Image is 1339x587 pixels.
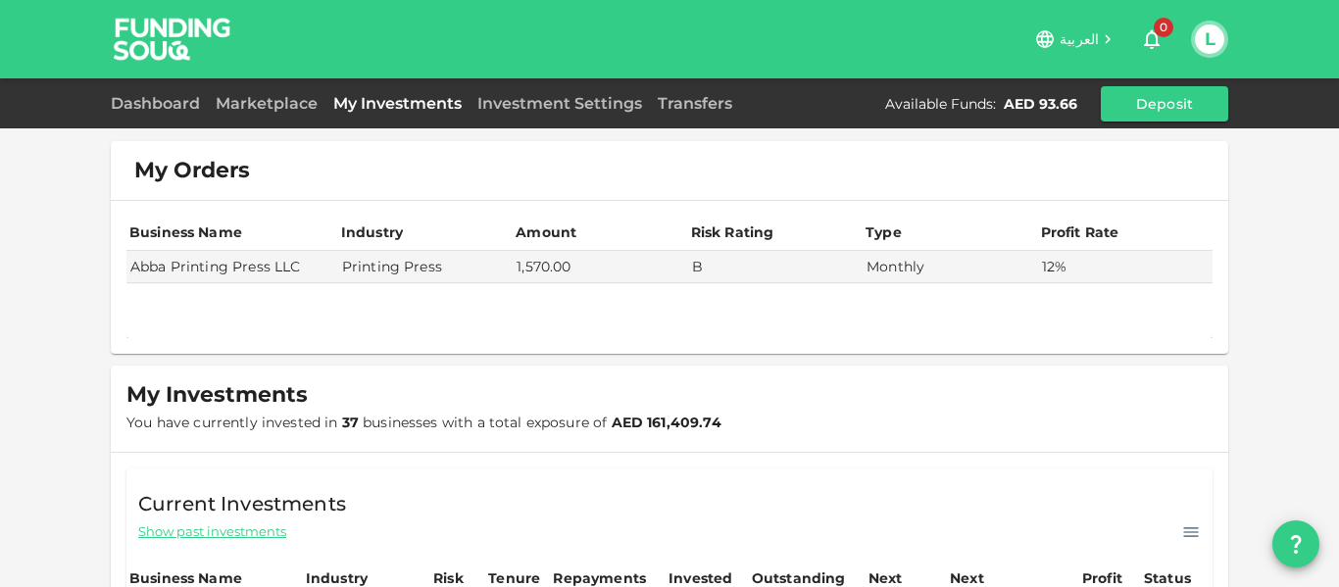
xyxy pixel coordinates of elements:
[513,251,687,283] td: 1,570.00
[325,94,470,113] a: My Investments
[1132,20,1171,59] button: 0
[866,220,905,244] div: Type
[111,94,208,113] a: Dashboard
[885,94,996,114] div: Available Funds :
[126,381,308,409] span: My Investments
[612,414,721,431] strong: AED 161,409.74
[341,220,403,244] div: Industry
[688,251,863,283] td: B
[516,220,576,244] div: Amount
[1041,220,1119,244] div: Profit Rate
[134,157,250,184] span: My Orders
[342,414,359,431] strong: 37
[863,251,1037,283] td: Monthly
[1101,86,1228,122] button: Deposit
[1038,251,1214,283] td: 12%
[138,488,346,519] span: Current Investments
[650,94,740,113] a: Transfers
[1195,24,1224,54] button: L
[1154,18,1173,37] span: 0
[470,94,650,113] a: Investment Settings
[126,414,721,431] span: You have currently invested in businesses with a total exposure of
[126,251,338,283] td: Abba Printing Press LLC
[338,251,513,283] td: Printing Press
[138,522,286,541] span: Show past investments
[1272,520,1319,567] button: question
[1060,30,1099,48] span: العربية
[208,94,325,113] a: Marketplace
[129,220,242,244] div: Business Name
[1004,94,1077,114] div: AED 93.66
[691,220,774,244] div: Risk Rating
